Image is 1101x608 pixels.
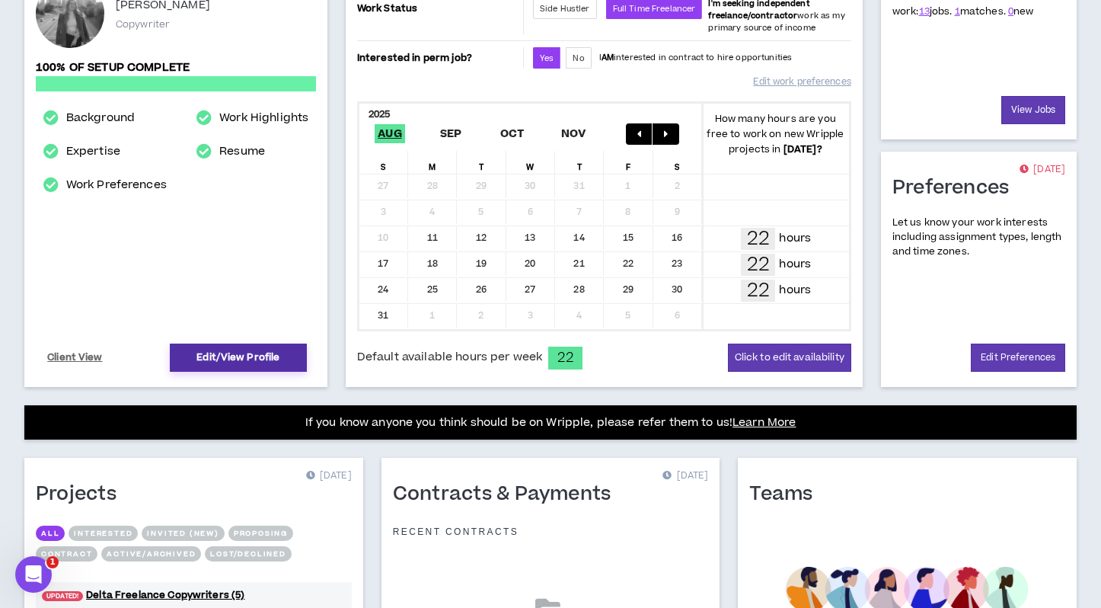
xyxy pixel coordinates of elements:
button: Click to edit availability [728,344,851,372]
a: Edit/View Profile [170,344,307,372]
button: Active/Archived [101,546,201,562]
button: Interested [69,526,138,541]
button: Contract [36,546,97,562]
span: matches. [955,5,1006,18]
h1: Teams [749,482,824,507]
a: 13 [919,5,930,18]
a: 0 [1008,5,1013,18]
h1: Projects [36,482,128,507]
span: Sep [437,124,465,143]
a: View Jobs [1001,96,1065,124]
span: Default available hours per week [357,349,542,366]
div: T [555,151,604,174]
a: Resume [219,142,265,161]
div: W [506,151,555,174]
a: Learn More [732,414,796,430]
b: [DATE] ? [783,142,822,156]
p: [DATE] [306,469,352,484]
span: Oct [497,124,528,143]
p: How many hours are you free to work on new Wripple projects in [702,111,849,157]
a: Background [66,109,135,127]
div: S [359,151,408,174]
p: hours [779,256,811,273]
button: Invited (new) [142,526,224,541]
p: I interested in contract to hire opportunities [599,52,793,64]
h1: Contracts & Payments [393,482,623,507]
span: 1 [46,556,59,568]
a: Work Preferences [66,176,167,194]
a: Work Highlights [219,109,308,127]
a: Edit work preferences [753,69,850,95]
p: Interested in perm job? [357,47,520,69]
h1: Preferences [892,176,1021,200]
p: If you know anyone you think should be on Wripple, please refer them to us! [305,414,796,432]
span: No [573,53,584,64]
a: Edit Preferences [971,344,1065,372]
p: Let us know your work interests including assignment types, length and time zones. [892,216,1065,260]
p: 100% of setup complete [36,59,316,76]
button: Proposing [228,526,293,541]
span: new [1008,5,1034,18]
button: Lost/Declined [205,546,291,562]
p: Copywriter [116,18,170,31]
div: T [457,151,506,174]
span: jobs. [919,5,953,18]
b: 2025 [369,107,391,121]
a: Expertise [66,142,120,161]
p: hours [779,230,811,247]
button: All [36,526,65,541]
span: UPDATED! [42,591,83,601]
p: [DATE] [1020,162,1065,178]
p: [DATE] [662,469,708,484]
span: Side Hustler [540,3,590,14]
strong: AM [602,52,614,63]
a: UPDATED!Delta Freelance Copywriters (5) [36,588,352,603]
p: hours [779,282,811,299]
div: S [653,151,702,174]
a: Client View [45,344,105,371]
span: Yes [540,53,554,64]
div: M [408,151,457,174]
span: Nov [558,124,589,143]
span: Aug [375,124,405,143]
iframe: Intercom live chat [15,556,52,593]
div: F [604,151,653,174]
p: Recent Contracts [393,526,519,538]
a: 1 [955,5,960,18]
